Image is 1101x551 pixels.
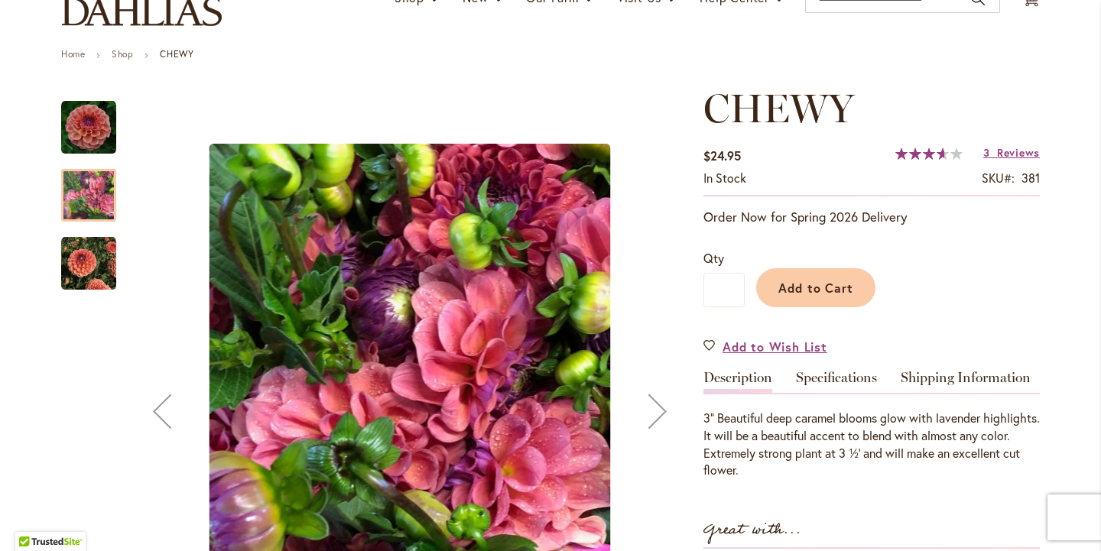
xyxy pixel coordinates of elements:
span: CHEWY [703,84,854,132]
a: 3 Reviews [983,145,1040,160]
strong: CHEWY [160,48,193,60]
div: CHEWY [61,86,132,154]
span: Add to Cart [778,280,854,296]
div: 381 [1021,170,1040,187]
img: CHEWY [61,236,116,291]
div: CHEWY [61,222,116,290]
a: Shipping Information [901,371,1031,393]
span: Qty [703,250,724,266]
img: CHEWY [61,100,116,155]
a: Home [61,48,85,60]
a: Specifications [796,371,877,393]
a: Add to Wish List [703,338,827,355]
button: Add to Cart [756,268,875,307]
strong: Great with... [703,517,801,543]
div: 73% [895,147,963,160]
strong: SKU [982,170,1015,186]
a: Shop [112,48,133,60]
span: Add to Wish List [723,338,827,355]
span: Reviews [997,145,1040,160]
span: In stock [703,170,746,186]
span: 3 [983,145,990,160]
p: Order Now for Spring 2026 Delivery [703,208,1040,226]
div: CHEWY [61,154,132,222]
span: $24.95 [703,147,741,164]
div: Detailed Product Info [703,371,1040,479]
iframe: Launch Accessibility Center [11,497,54,540]
div: Availability [703,170,746,187]
a: Description [703,371,772,393]
div: 3” Beautiful deep caramel blooms glow with lavender highlights. It will be a beautiful accent to ... [703,410,1040,479]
